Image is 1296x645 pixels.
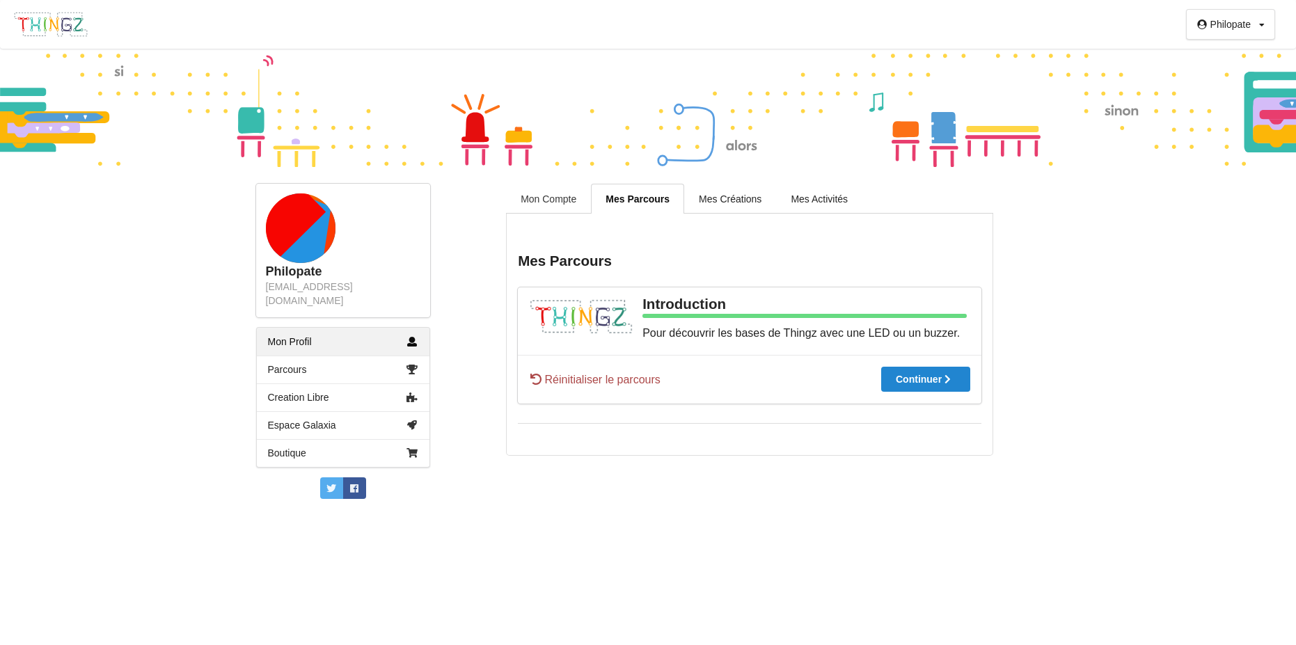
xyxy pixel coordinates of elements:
a: Mon Profil [257,328,429,356]
a: Creation Libre [257,383,429,411]
a: Espace Galaxia [257,411,429,439]
div: Introduction [529,295,970,313]
span: Réinitialiser le parcours [529,371,661,388]
a: Mes Créations [684,184,776,213]
a: Parcours [257,356,429,383]
div: Philopate [266,264,420,280]
a: Mon Compte [506,184,591,213]
div: Philopate [1210,19,1251,29]
div: Continuer [896,374,956,384]
button: Continuer [881,367,970,392]
a: Mes Parcours [591,184,684,214]
img: thingz_logo.png [529,298,633,335]
div: [EMAIL_ADDRESS][DOMAIN_NAME] [266,280,420,308]
a: Boutique [257,439,429,467]
a: Mes Activités [776,184,862,213]
div: Pour découvrir les bases de Thingz avec une LED ou un buzzer. [529,325,970,342]
img: thingz_logo.png [13,11,88,38]
div: Mes Parcours [518,252,981,270]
